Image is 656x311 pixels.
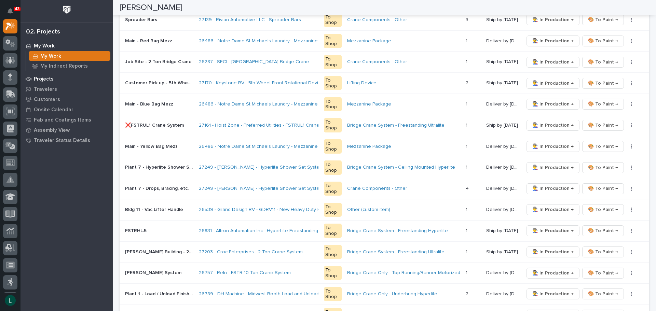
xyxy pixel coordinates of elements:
a: 27249 - [PERSON_NAME] - Hyperlite Shower Set System [199,165,323,170]
a: Bridge Crane System - Freestanding Ultralite [347,249,445,255]
p: 1 [466,227,469,234]
a: 26486 - Notre Dame St Michaels Laundry - Mezzanine Components [199,38,347,44]
button: 🎨 To Paint → [582,225,624,236]
span: 👨‍🏭 In Production → [532,248,574,256]
a: Crane Components - Other [347,186,407,192]
a: 26486 - Notre Dame St Michaels Laundry - Mezzanine Components [199,144,347,150]
tr: Bldg 11 - Vac Lifter HandleBldg 11 - Vac Lifter Handle 26539 - Grand Design RV - GDRV11 - New Hea... [120,199,649,220]
p: Plant 7 - Drops, Bracing, etc. [125,184,190,192]
p: 1 [466,58,469,65]
button: 👨‍🏭 In Production → [527,141,579,152]
span: 🎨 To Paint → [588,227,618,235]
p: Traveler Status Details [34,138,90,144]
a: Lifting Device [347,80,377,86]
p: 1 [466,142,469,150]
button: 🎨 To Paint → [582,36,624,46]
button: 🎨 To Paint → [582,204,624,215]
p: Deliver by 10/20/25 [486,37,520,44]
span: 🎨 To Paint → [588,206,618,214]
p: 2 [466,290,470,297]
span: 🎨 To Paint → [588,248,618,256]
span: 👨‍🏭 In Production → [532,184,574,193]
p: Main - Yellow Bag Mezz [125,142,179,150]
p: Plant 1 - Load / Unload Finish Booth Crane Systems [125,290,195,297]
a: My Indirect Reports [26,61,113,71]
button: 🎨 To Paint → [582,14,624,25]
span: 🎨 To Paint → [588,121,618,129]
p: Slater Building - 2 Ton Crane System [125,248,195,255]
p: Deliver by 10/22/25 [486,100,520,107]
p: Main - Red Bag Mezz [125,37,174,44]
p: Ship by [DATE] [486,79,519,86]
button: 👨‍🏭 In Production → [527,99,579,110]
p: 1 [466,163,469,170]
a: 27161 - Hoist Zone - Preferred Utilities - FSTRUL1 Crane System [199,123,337,128]
a: Mezzanine Package [347,38,391,44]
h2: [PERSON_NAME] [120,3,182,13]
button: 👨‍🏭 In Production → [527,78,579,89]
tr: Main - Blue Bag MezzMain - Blue Bag Mezz 26486 - Notre Dame St Michaels Laundry - Mezzanine Compo... [120,94,649,115]
span: 🎨 To Paint → [588,58,618,66]
p: Assembly View [34,127,70,133]
p: 1 [466,121,469,128]
div: To Shop [324,160,341,175]
div: To Shop [324,224,341,238]
span: 👨‍🏭 In Production → [532,100,574,108]
a: 27139 - Rivian Automotive LLC - Spreader Bars [199,17,301,23]
div: To Shop [324,139,341,154]
p: My Indirect Reports [40,63,88,69]
p: Ship by 10/24/25 [486,227,519,234]
p: FSTRHL.5 [125,227,148,234]
button: 🎨 To Paint → [582,141,624,152]
button: 👨‍🏭 In Production → [527,14,579,25]
div: To Shop [324,182,341,196]
p: [PERSON_NAME] System [125,269,183,276]
span: 👨‍🏭 In Production → [532,37,574,45]
button: 👨‍🏭 In Production → [527,57,579,68]
p: Customers [34,97,60,103]
span: 🎨 To Paint → [588,16,618,24]
p: Customer Pick up - 5th Wheel Rotation Devices (1) Helux (1) Roto-Flex [125,79,195,86]
button: 🎨 To Paint → [582,268,624,279]
button: 🎨 To Paint → [582,183,624,194]
a: Travelers [20,84,113,94]
a: Bridge Crane Only - Top Running/Runner Motorized [347,270,460,276]
div: To Shop [324,13,341,27]
tr: Plant 7 - Drops, Bracing, etc.Plant 7 - Drops, Bracing, etc. 27249 - [PERSON_NAME] - Hyperlite Sh... [120,178,649,199]
p: 1 [466,37,469,44]
a: 26831 - Altron Automation Inc - HyperLite Freestanding Crane [199,228,333,234]
div: To Shop [324,55,341,69]
a: 27170 - Keystone RV - 5th Wheel Front Rotational Device - Helux (2) [199,80,347,86]
p: Deliver by 10/22/25 [486,142,520,150]
p: Job Site - 2 Ton Bridge Crane [125,58,193,65]
span: 👨‍🏭 In Production → [532,58,574,66]
button: 👨‍🏭 In Production → [527,120,579,131]
p: Main - Blue Bag Mezz [125,100,175,107]
span: 👨‍🏭 In Production → [532,121,574,129]
span: 🎨 To Paint → [588,142,618,151]
p: My Work [40,53,61,59]
span: 🎨 To Paint → [588,164,618,172]
tr: ❌FSTRUL1 Crane System❌FSTRUL1 Crane System 27161 - Hoist Zone - Preferred Utilities - FSTRUL1 Cra... [120,115,649,136]
button: 👨‍🏭 In Production → [527,288,579,299]
div: To Shop [324,266,341,280]
span: 🎨 To Paint → [588,269,618,277]
a: Bridge Crane System - Ceiling Mounted Hyperlite [347,165,455,170]
a: Bridge Crane Only - Underhung Hyperlite [347,291,437,297]
a: 26486 - Notre Dame St Michaels Laundry - Mezzanine Components [199,101,347,107]
div: To Shop [324,118,341,132]
button: 🎨 To Paint → [582,78,624,89]
a: Projects [20,74,113,84]
tr: Plant 1 - Load / Unload Finish Booth Crane SystemsPlant 1 - Load / Unload Finish Booth Crane Syst... [120,284,649,305]
a: Mezzanine Package [347,144,391,150]
tr: Plant 7 - Hyperlite Shower Set SystemPlant 7 - Hyperlite Shower Set System 27249 - [PERSON_NAME] ... [120,157,649,178]
span: 👨‍🏭 In Production → [532,79,574,87]
div: To Shop [324,287,341,301]
button: 👨‍🏭 In Production → [527,225,579,236]
span: 👨‍🏭 In Production → [532,206,574,214]
a: 27203 - Croc Enterprises - 2 Ton Crane System [199,249,303,255]
span: 🎨 To Paint → [588,37,618,45]
p: Deliver by 10/27/25 [486,290,520,297]
p: Bldg 11 - Vac Lifter Handle [125,206,184,213]
p: 1 [466,248,469,255]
